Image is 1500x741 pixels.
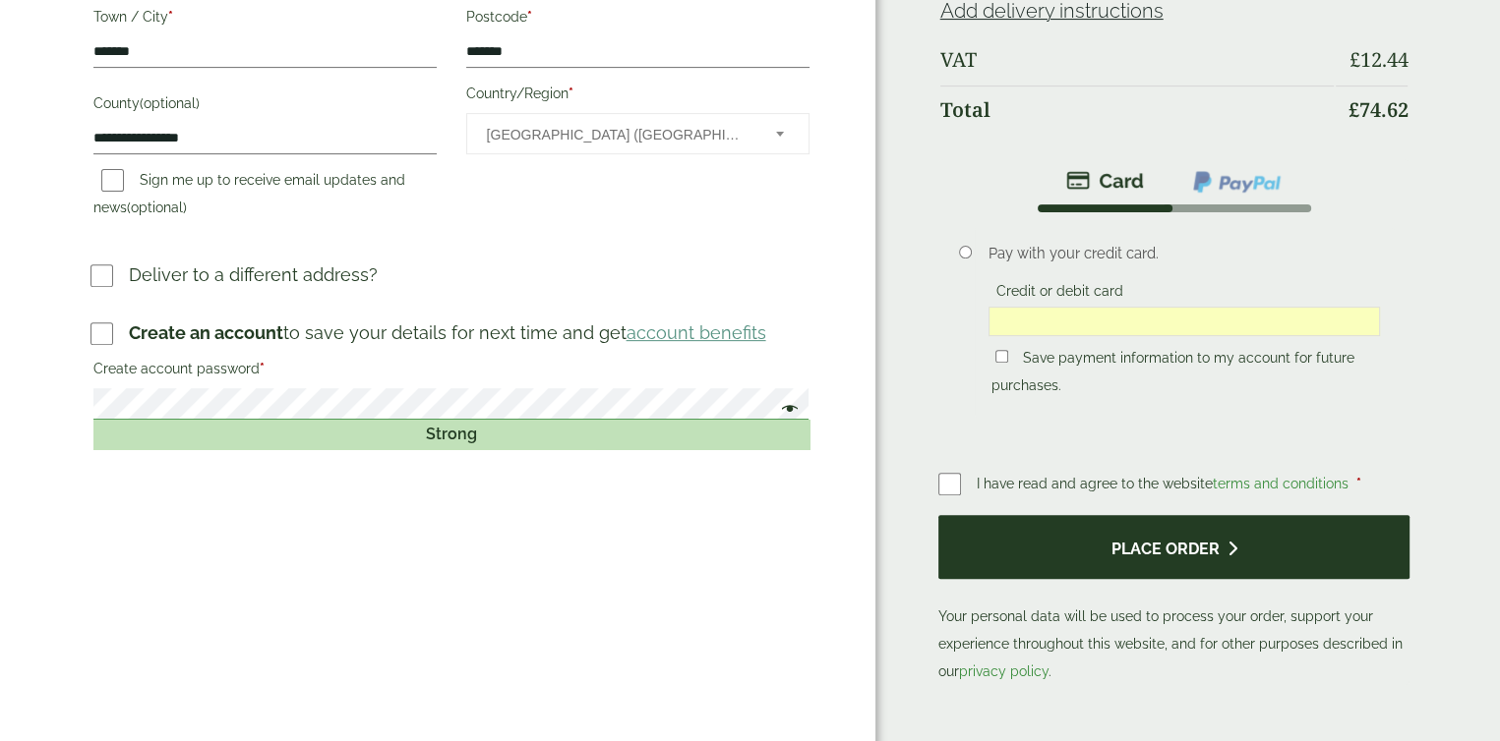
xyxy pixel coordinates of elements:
[977,476,1352,491] span: I have read and agree to the website
[93,420,810,449] div: Strong
[959,663,1049,679] a: privacy policy
[466,3,810,36] label: Postcode
[1066,169,1144,193] img: stripe.png
[127,199,187,215] span: (optional)
[938,515,1410,685] p: Your personal data will be used to process your order, support your experience throughout this we...
[527,9,532,25] abbr: required
[466,113,810,154] span: Country/Region
[487,114,750,155] span: United Kingdom (UK)
[940,85,1335,134] th: Total
[1213,476,1349,491] a: terms and conditions
[1191,169,1283,195] img: ppcp-gateway.png
[1348,96,1358,123] span: £
[569,85,573,101] abbr: required
[129,322,283,343] strong: Create an account
[129,261,378,288] p: Deliver to a different address?
[93,172,405,221] label: Sign me up to receive email updates and news
[1349,46,1408,73] bdi: 12.44
[93,89,437,123] label: County
[101,169,124,192] input: Sign me up to receive email updates and news(optional)
[93,355,810,388] label: Create account password
[93,3,437,36] label: Town / City
[989,283,1131,305] label: Credit or debit card
[938,515,1410,579] button: Place order
[991,350,1354,399] label: Save payment information to my account for future purchases.
[168,9,173,25] abbr: required
[1356,476,1361,491] abbr: required
[260,361,265,376] abbr: required
[627,322,766,343] a: account benefits
[940,36,1335,84] th: VAT
[466,80,810,113] label: Country/Region
[129,319,766,346] p: to save your details for next time and get
[989,243,1379,264] p: Pay with your credit card.
[1349,46,1359,73] span: £
[1348,96,1408,123] bdi: 74.62
[140,95,200,111] span: (optional)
